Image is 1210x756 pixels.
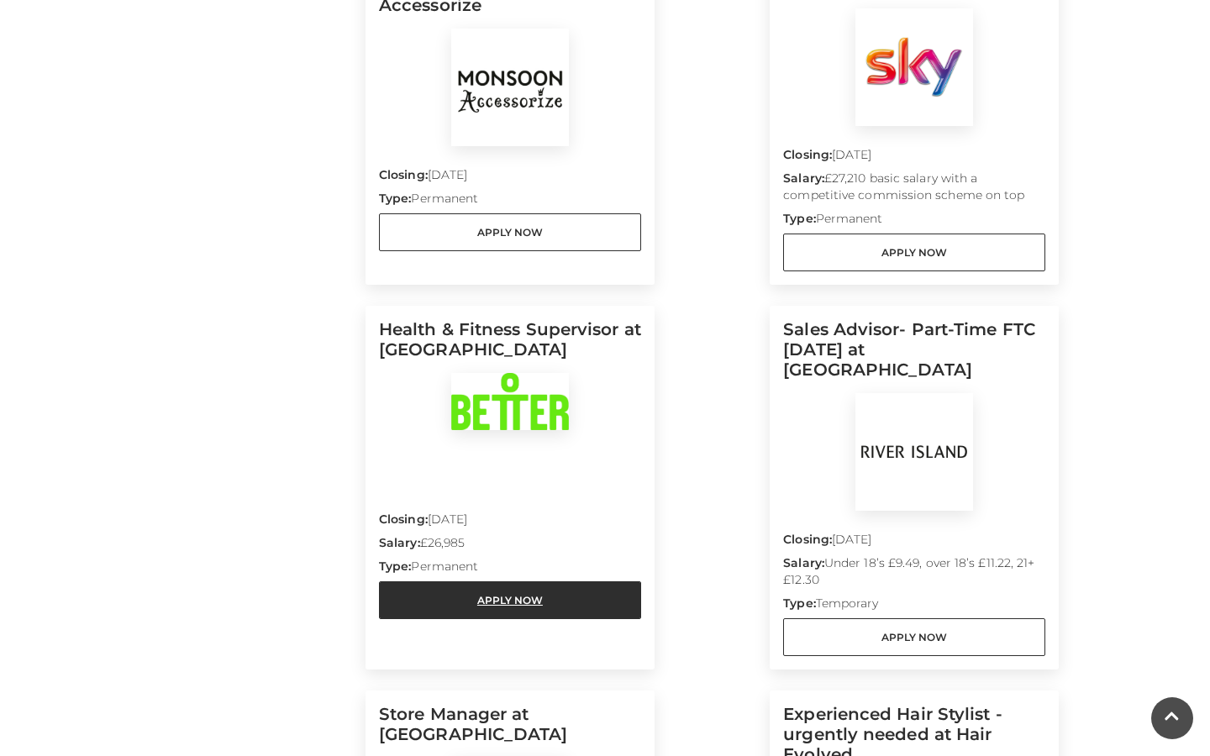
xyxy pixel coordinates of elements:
strong: Type: [783,211,815,226]
h5: Sales Advisor- Part-Time FTC [DATE] at [GEOGRAPHIC_DATA] [783,319,1045,393]
strong: Salary: [783,555,824,570]
p: £26,985 [379,534,641,558]
p: Under 18’s £9.49, over 18’s £11.22, 21+ £12.30 [783,554,1045,595]
strong: Salary: [379,535,420,550]
strong: Closing: [783,147,832,162]
a: Apply Now [783,618,1045,656]
strong: Closing: [379,512,428,527]
p: [DATE] [379,511,641,534]
p: [DATE] [783,146,1045,170]
h5: Health & Fitness Supervisor at [GEOGRAPHIC_DATA] [379,319,641,373]
strong: Closing: [379,167,428,182]
img: Basingstoke Sports Centre [451,373,569,430]
a: Apply Now [783,234,1045,271]
img: Monsoon [451,29,569,146]
p: £27,210 basic salary with a competitive commission scheme on top [783,170,1045,210]
strong: Type: [379,191,411,206]
p: Temporary [783,595,1045,618]
a: Apply Now [379,213,641,251]
strong: Type: [379,559,411,574]
img: Sky Retail [855,8,973,126]
p: [DATE] [783,531,1045,554]
a: Apply Now [379,581,641,619]
p: Permanent [783,210,1045,234]
strong: Salary: [783,171,824,186]
img: River Island [855,393,973,511]
strong: Type: [783,596,815,611]
p: Permanent [379,558,641,581]
strong: Closing: [783,532,832,547]
p: Permanent [379,190,641,213]
p: [DATE] [379,166,641,190]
